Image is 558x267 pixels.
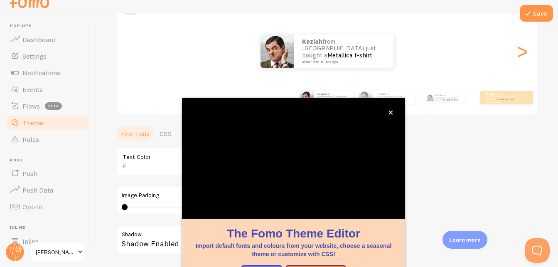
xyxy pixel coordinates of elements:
[45,102,62,110] span: beta
[22,69,60,77] span: Notifications
[300,91,314,104] img: Fomo
[5,198,91,215] a: Opt-In
[435,94,442,96] strong: Keziah
[520,5,553,22] button: Save
[22,135,39,143] span: Rules
[22,102,40,110] span: Flows
[517,21,527,81] div: Next slide
[427,94,434,101] img: Fomo
[487,92,495,96] strong: Keziah
[22,169,37,178] span: Push
[122,192,359,199] label: Image Padding
[5,233,91,250] a: Inline
[10,158,91,163] span: Push
[377,92,385,96] strong: Keziah
[497,98,514,101] a: Metallica t-shirt
[10,225,91,230] span: Inline
[5,64,91,81] a: Notifications
[377,101,411,103] small: about 4 minutes ago
[30,242,86,262] a: [PERSON_NAME]
[327,98,345,101] a: Metallica t-shirt
[5,81,91,98] a: Events
[116,225,365,255] div: Shadow Enabled
[10,23,91,29] span: Pop-ups
[487,92,520,103] p: from [GEOGRAPHIC_DATA] just bought a
[487,101,519,103] small: about 4 minutes ago
[5,31,91,48] a: Dashboard
[386,108,395,117] button: close,
[317,92,325,96] strong: Keziah
[327,51,372,59] a: Metallica t-shirt
[5,114,91,131] a: Theme
[435,93,463,102] p: from [GEOGRAPHIC_DATA] just bought a
[302,37,322,45] strong: Keziah
[302,38,385,64] p: from [GEOGRAPHIC_DATA] just bought a
[22,35,56,44] span: Dashboard
[155,125,176,142] a: CSS
[192,242,395,258] p: Import default fonts and colours from your website, choose a seasonal theme or customize with CSS!
[525,238,550,263] iframe: Help Scout Beacon - Open
[5,131,91,148] a: Rules
[22,85,43,94] span: Events
[5,165,91,182] a: Push
[36,247,75,257] span: [PERSON_NAME]
[22,186,54,194] span: Push Data
[5,98,91,114] a: Flows beta
[359,91,372,104] img: Fomo
[261,35,294,68] img: Fomo
[442,231,487,249] div: Learn more
[302,60,383,64] small: about 4 minutes ago
[116,125,155,142] a: Fine Tune
[449,236,481,244] p: Learn more
[5,48,91,64] a: Settings
[22,52,47,60] span: Settings
[192,225,395,242] h1: The Fomo Theme Editor
[22,237,39,245] span: Inline
[22,203,42,211] span: Opt-In
[387,98,405,101] a: Metallica t-shirt
[22,119,43,127] span: Theme
[317,92,350,103] p: from [GEOGRAPHIC_DATA] just bought a
[443,99,457,101] a: Metallica t-shirt
[377,92,412,103] p: from [GEOGRAPHIC_DATA] just bought a
[5,182,91,198] a: Push Data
